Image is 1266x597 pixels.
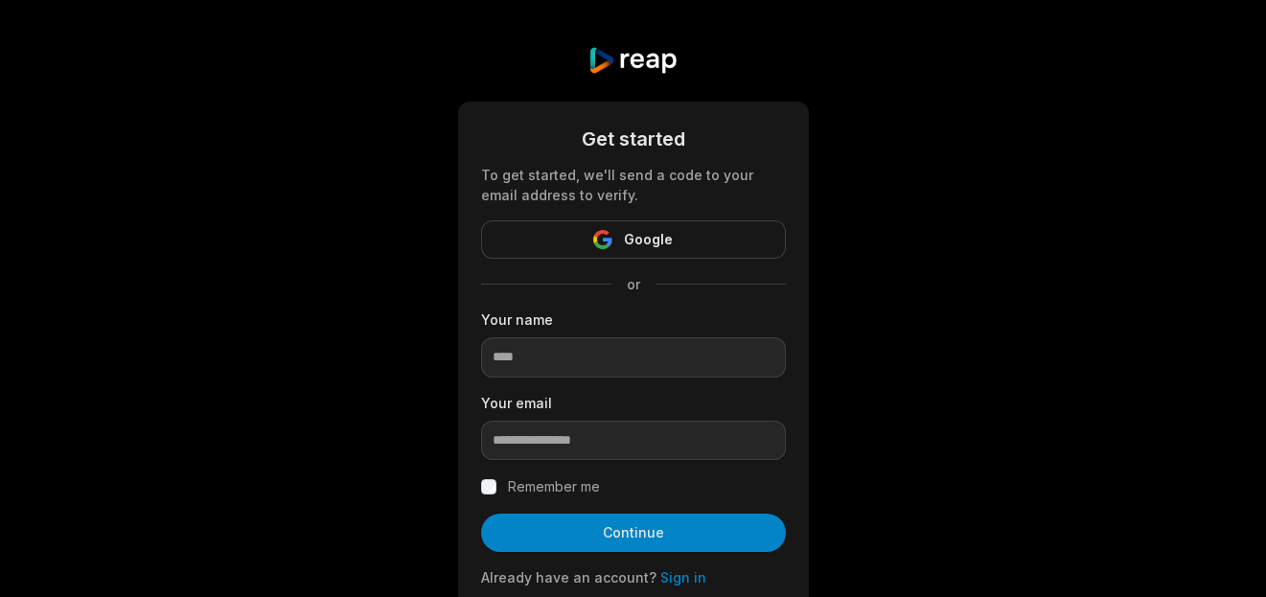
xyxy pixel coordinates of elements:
[660,569,706,586] a: Sign in
[624,228,673,251] span: Google
[481,569,656,586] span: Already have an account?
[481,310,786,330] label: Your name
[481,393,786,413] label: Your email
[587,46,679,75] img: reap
[481,165,786,205] div: To get started, we'll send a code to your email address to verify.
[481,220,786,259] button: Google
[481,125,786,153] div: Get started
[508,475,600,498] label: Remember me
[611,274,656,294] span: or
[481,514,786,552] button: Continue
